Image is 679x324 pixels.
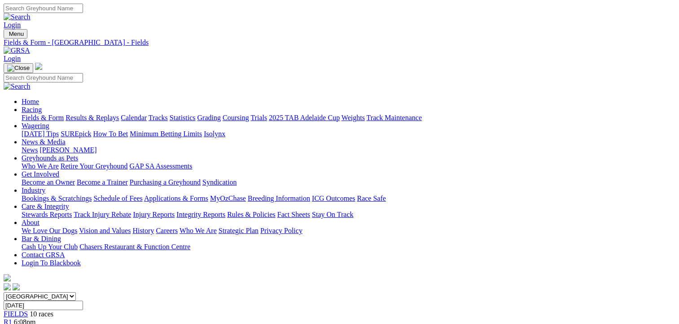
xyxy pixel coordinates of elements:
[66,114,119,121] a: Results & Replays
[204,130,225,138] a: Isolynx
[74,211,131,218] a: Track Injury Rebate
[22,154,78,162] a: Greyhounds as Pets
[22,114,675,122] div: Racing
[130,178,201,186] a: Purchasing a Greyhound
[22,146,38,154] a: News
[180,227,217,234] a: Who We Are
[39,146,96,154] a: [PERSON_NAME]
[133,211,175,218] a: Injury Reports
[250,114,267,121] a: Trials
[357,194,385,202] a: Race Safe
[130,130,202,138] a: Minimum Betting Limits
[22,162,59,170] a: Who We Are
[22,194,92,202] a: Bookings & Scratchings
[132,227,154,234] a: History
[4,29,27,39] button: Toggle navigation
[22,194,675,203] div: Industry
[22,211,675,219] div: Care & Integrity
[202,178,237,186] a: Syndication
[22,170,59,178] a: Get Involved
[149,114,168,121] a: Tracks
[260,227,302,234] a: Privacy Policy
[22,251,65,259] a: Contact GRSA
[22,130,59,138] a: [DATE] Tips
[79,243,190,251] a: Chasers Restaurant & Function Centre
[79,227,131,234] a: Vision and Values
[156,227,178,234] a: Careers
[4,55,21,62] a: Login
[4,63,33,73] button: Toggle navigation
[4,39,675,47] a: Fields & Form - [GEOGRAPHIC_DATA] - Fields
[4,274,11,281] img: logo-grsa-white.png
[22,178,675,186] div: Get Involved
[4,47,30,55] img: GRSA
[4,310,28,318] a: FIELDS
[22,114,64,121] a: Fields & Form
[7,65,30,72] img: Close
[93,130,128,138] a: How To Bet
[312,211,353,218] a: Stay On Track
[219,227,258,234] a: Strategic Plan
[9,30,24,37] span: Menu
[61,130,91,138] a: SUREpick
[22,259,81,267] a: Login To Blackbook
[176,211,225,218] a: Integrity Reports
[22,243,675,251] div: Bar & Dining
[4,21,21,29] a: Login
[4,283,11,290] img: facebook.svg
[13,283,20,290] img: twitter.svg
[22,138,66,146] a: News & Media
[22,98,39,105] a: Home
[61,162,128,170] a: Retire Your Greyhound
[130,162,193,170] a: GAP SA Assessments
[93,194,142,202] a: Schedule of Fees
[223,114,249,121] a: Coursing
[22,211,72,218] a: Stewards Reports
[210,194,246,202] a: MyOzChase
[22,203,69,210] a: Care & Integrity
[22,186,45,194] a: Industry
[30,310,53,318] span: 10 races
[22,227,675,235] div: About
[22,243,78,251] a: Cash Up Your Club
[22,122,49,130] a: Wagering
[22,178,75,186] a: Become an Owner
[22,130,675,138] div: Wagering
[277,211,310,218] a: Fact Sheets
[22,227,77,234] a: We Love Our Dogs
[197,114,221,121] a: Grading
[4,82,31,91] img: Search
[4,73,83,82] input: Search
[227,211,276,218] a: Rules & Policies
[22,162,675,170] div: Greyhounds as Pets
[342,114,365,121] a: Weights
[367,114,422,121] a: Track Maintenance
[22,146,675,154] div: News & Media
[22,235,61,242] a: Bar & Dining
[248,194,310,202] a: Breeding Information
[170,114,196,121] a: Statistics
[121,114,147,121] a: Calendar
[22,106,42,113] a: Racing
[4,13,31,21] img: Search
[35,63,42,70] img: logo-grsa-white.png
[4,4,83,13] input: Search
[77,178,128,186] a: Become a Trainer
[269,114,340,121] a: 2025 TAB Adelaide Cup
[22,219,39,226] a: About
[144,194,208,202] a: Applications & Forms
[312,194,355,202] a: ICG Outcomes
[4,301,83,310] input: Select date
